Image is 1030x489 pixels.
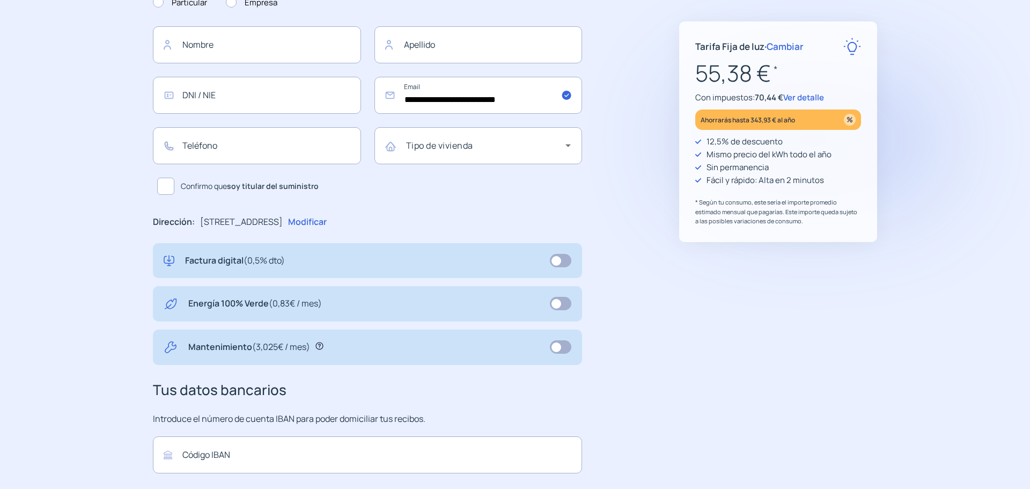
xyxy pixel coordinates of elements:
span: 70,44 € [755,92,783,103]
p: Introduce el número de cuenta IBAN para poder domiciliar tus recibos. [153,412,582,426]
p: Mantenimiento [188,340,310,354]
p: 12,5% de descuento [707,135,783,148]
p: Fácil y rápido: Alta en 2 minutos [707,174,824,187]
img: percentage_icon.svg [844,114,856,126]
span: Ver detalle [783,92,824,103]
span: Confirmo que [181,180,319,192]
p: Modificar [288,215,327,229]
span: (0,5% dto) [244,254,285,266]
p: Mismo precio del kWh todo el año [707,148,832,161]
span: Cambiar [767,40,804,53]
p: Con impuestos: [695,91,861,104]
img: digital-invoice.svg [164,254,174,268]
p: Ahorrarás hasta 343,93 € al año [701,114,795,126]
p: Sin permanencia [707,161,769,174]
p: [STREET_ADDRESS] [200,215,283,229]
p: 55,38 € [695,55,861,91]
p: Dirección: [153,215,195,229]
b: soy titular del suministro [227,181,319,191]
img: tool.svg [164,340,178,354]
p: * Según tu consumo, este sería el importe promedio estimado mensual que pagarías. Este importe qu... [695,198,861,226]
span: (0,83€ / mes) [269,297,322,309]
h3: Tus datos bancarios [153,379,582,402]
p: Factura digital [185,254,285,268]
mat-label: Tipo de vivienda [406,140,473,151]
p: Energía 100% Verde [188,297,322,311]
p: Tarifa Fija de luz · [695,39,804,54]
img: rate-E.svg [843,38,861,55]
span: (3,025€ / mes) [252,341,310,353]
img: energy-green.svg [164,297,178,311]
